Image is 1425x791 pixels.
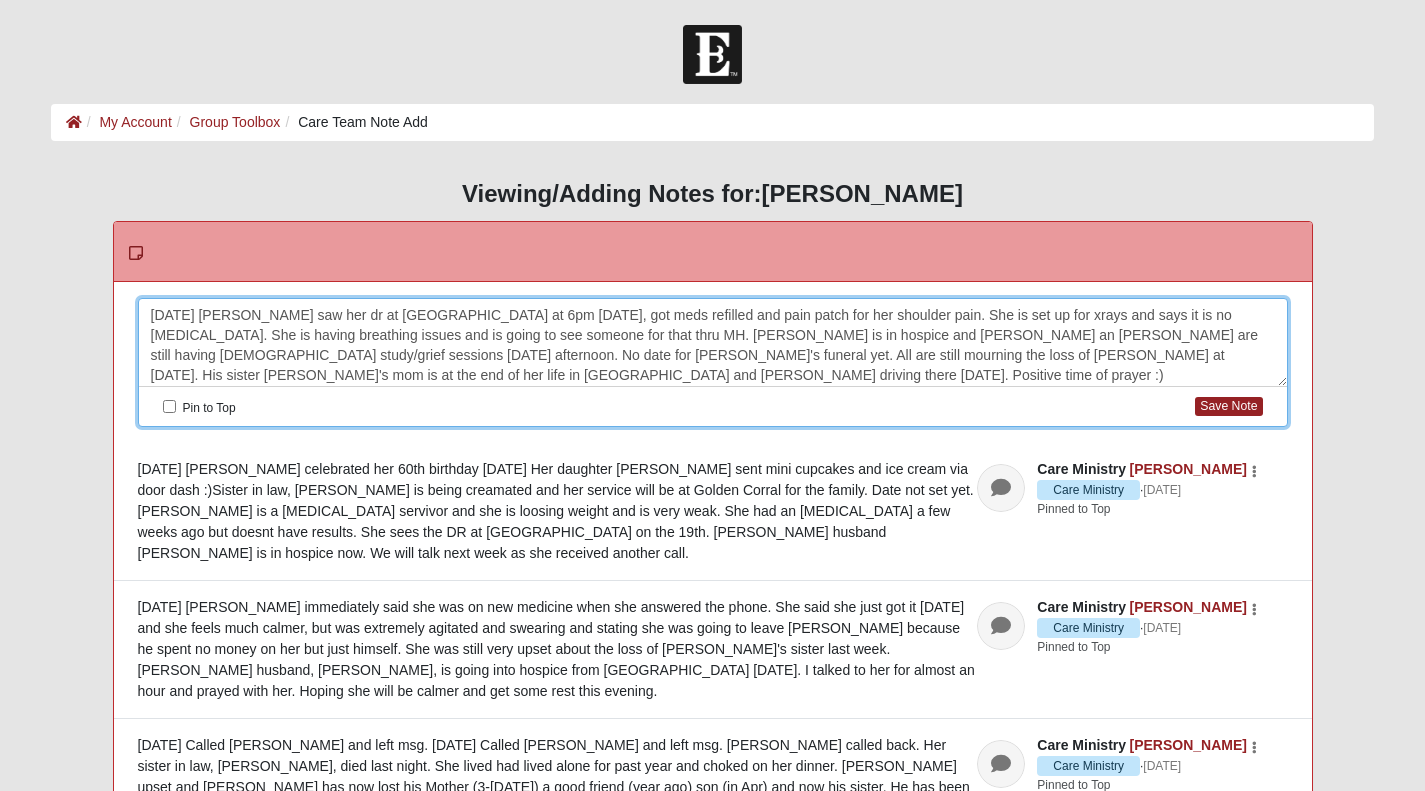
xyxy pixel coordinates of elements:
[1037,618,1140,638] span: Care Ministry
[139,299,1287,387] div: [DATE] [PERSON_NAME] saw her dr at [GEOGRAPHIC_DATA] at 6pm [DATE], got meds refilled and pain pa...
[190,114,281,130] a: Group Toolbox
[1195,397,1262,416] button: Save Note
[1037,638,1250,656] div: Pinned to Top
[1037,480,1140,500] span: Care Ministry
[1130,737,1247,753] a: [PERSON_NAME]
[1037,737,1126,753] span: Care Ministry
[683,25,742,84] img: Church of Eleven22 Logo
[1130,599,1247,615] a: [PERSON_NAME]
[1143,619,1181,637] a: [DATE]
[163,400,176,413] input: Pin to Top
[1037,500,1250,518] div: Pinned to Top
[99,114,171,130] a: My Account
[1143,621,1181,635] time: July 30, 2025, 5:31 PM
[1037,599,1126,615] span: Care Ministry
[1130,461,1247,477] a: [PERSON_NAME]
[1143,481,1181,499] a: [DATE]
[138,459,1288,564] div: [DATE] [PERSON_NAME] celebrated her 60th birthday [DATE] Her daughter [PERSON_NAME] sent mini cup...
[51,180,1375,209] h3: Viewing/Adding Notes for:
[1037,480,1143,500] span: ·
[1037,618,1143,638] span: ·
[183,401,236,415] span: Pin to Top
[280,112,428,133] li: Care Team Note Add
[1143,483,1181,497] time: August 10, 2025, 12:32 PM
[1037,461,1126,477] span: Care Ministry
[762,180,963,207] strong: [PERSON_NAME]
[138,597,1288,702] div: [DATE] [PERSON_NAME] immediately said she was on new medicine when she answered the phone. She sa...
